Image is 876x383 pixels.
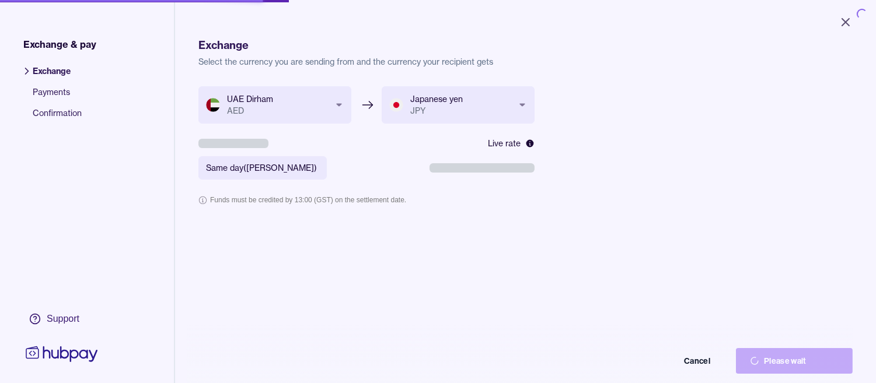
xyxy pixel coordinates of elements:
[23,37,96,51] span: Exchange & pay
[33,86,82,107] span: Payments
[23,307,100,331] a: Support
[198,37,853,54] h1: Exchange
[198,56,853,68] p: Select the currency you are sending from and the currency your recipient gets
[488,138,535,149] div: Live rate
[825,9,867,35] button: Close
[33,65,82,86] span: Exchange
[47,312,79,325] div: Support
[33,107,82,128] span: Confirmation
[608,348,724,374] button: Cancel
[210,194,406,206] p: Funds must be credited by 13:00 (GST) on the settlement date.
